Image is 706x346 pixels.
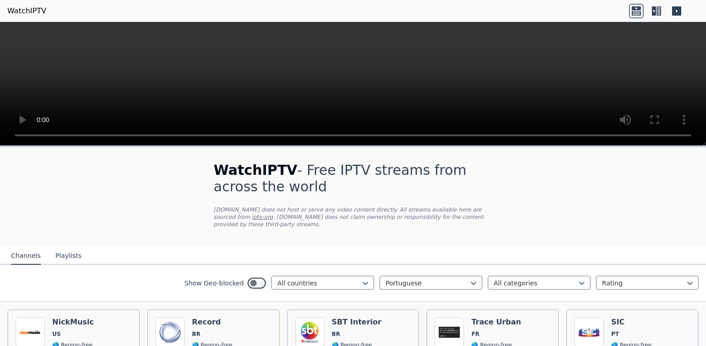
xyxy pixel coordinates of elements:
[214,206,492,228] p: [DOMAIN_NAME] does not host or serve any video content directly. All streams available here are s...
[192,318,232,327] h6: Record
[52,318,94,327] h6: NickMusic
[611,330,619,338] span: PT
[332,318,411,327] h6: SBT Interior
[184,279,244,288] label: Show Geo-blocked
[471,330,479,338] span: FR
[611,318,651,327] h6: SIC
[7,6,46,17] a: WatchIPTV
[214,162,492,195] h1: - Free IPTV streams from across the world
[214,162,298,178] span: WatchIPTV
[11,247,41,265] button: Channels
[55,247,82,265] button: Playlists
[332,330,340,338] span: BR
[52,330,61,338] span: US
[192,330,200,338] span: BR
[252,214,273,220] a: iptv-org
[471,318,522,327] h6: Trace Urban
